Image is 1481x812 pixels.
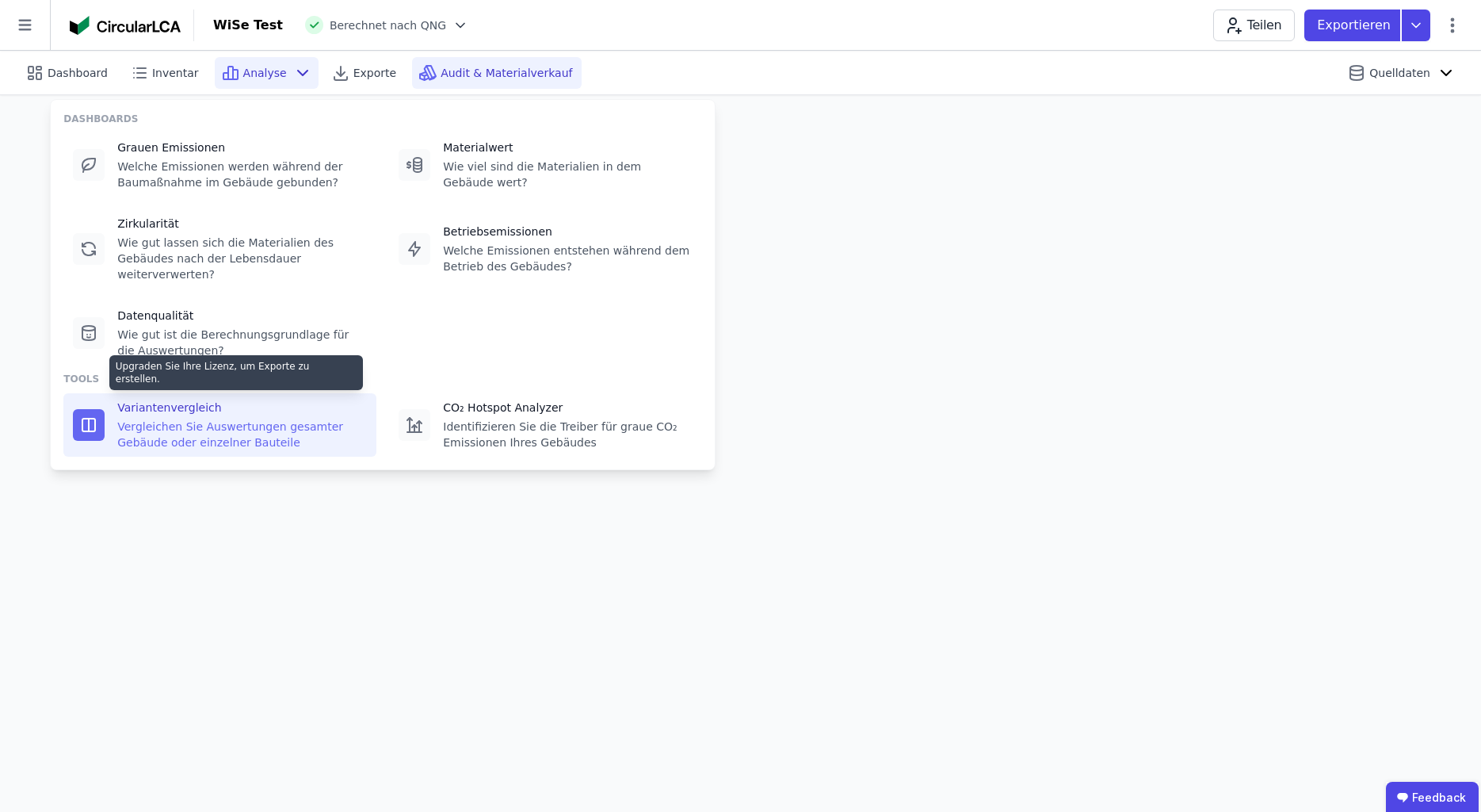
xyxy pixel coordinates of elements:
[117,216,367,232] div: Zirkularität
[443,140,693,155] div: Materialwert
[63,113,702,125] div: DASHBOARDS
[213,16,283,35] div: WiSe Test
[117,419,367,450] div: Vergleichen Sie Auswertungen gesamter Gebäude oder einzelner Bauteile
[243,65,287,81] span: Analyse
[443,419,693,450] div: Identifizieren Sie die Treiber für graue CO₂ Emissionen Ihres Gebäudes
[443,400,693,416] div: CO₂ Hotspot Analyzer
[117,308,367,324] div: Datenqualität
[441,65,572,81] span: Audit & Materialverkauf
[1317,16,1394,35] p: Exportieren
[1369,65,1430,81] span: Quelldaten
[117,235,367,282] div: Wie gut lassen sich die Materialien des Gebäudes nach der Lebensdauer weiterverwerten?
[443,243,693,274] div: Welche Emissionen entstehen während dem Betrieb des Gebäudes?
[443,224,693,239] div: Betriebsemissionen
[63,373,702,385] div: TOOLS
[117,140,367,155] div: Grauen Emissionen
[70,16,181,35] img: Concular
[443,159,693,190] div: Wie viel sind die Materialien in dem Gebäude wert?
[353,65,396,81] span: Exporte
[48,65,108,81] span: Dashboard
[117,327,367,358] div: Wie gut ist die Berechnungsgrundlage für die Auswertungen?
[117,159,367,190] div: Welche Emissionen werden während der Baumaßnahme im Gebäude gebunden?
[330,17,446,33] span: Berechnet nach QNG
[109,355,363,390] div: Upgraden Sie Ihre Lizenz, um Exporte zu erstellen.
[117,400,367,416] div: Variantenvergleich
[152,65,199,81] span: Inventar
[1213,10,1295,41] button: Teilen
